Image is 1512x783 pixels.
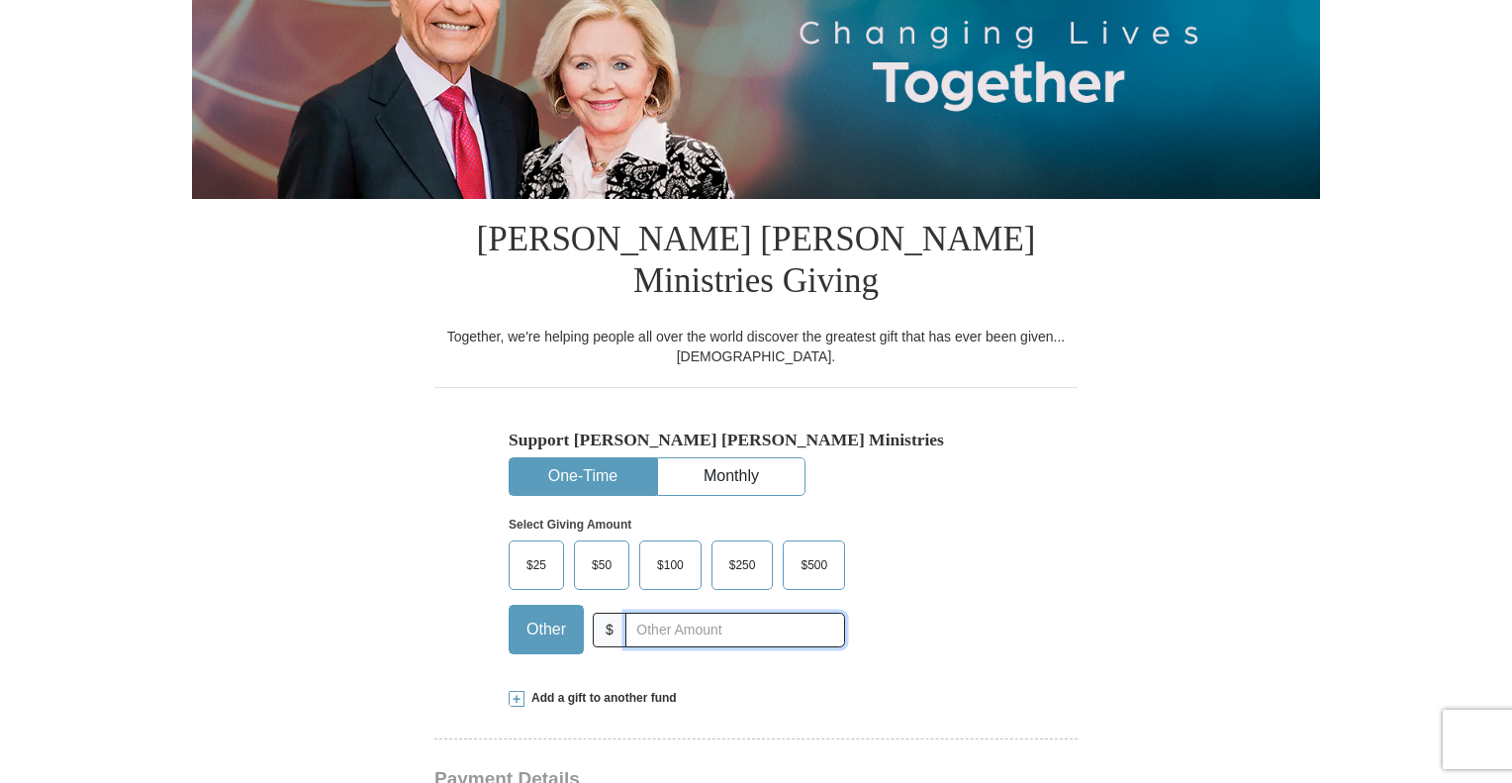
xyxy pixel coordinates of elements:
span: $250 [719,550,766,580]
span: $500 [791,550,837,580]
h1: [PERSON_NAME] [PERSON_NAME] Ministries Giving [434,199,1078,327]
span: $25 [517,550,556,580]
div: Together, we're helping people all over the world discover the greatest gift that has ever been g... [434,327,1078,366]
h5: Support [PERSON_NAME] [PERSON_NAME] Ministries [509,430,1003,450]
span: $50 [582,550,621,580]
button: One-Time [510,458,656,495]
span: Add a gift to another fund [524,690,677,707]
span: $100 [647,550,694,580]
span: Other [517,615,576,644]
input: Other Amount [625,613,845,647]
button: Monthly [658,458,804,495]
span: $ [593,613,626,647]
strong: Select Giving Amount [509,518,631,532]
